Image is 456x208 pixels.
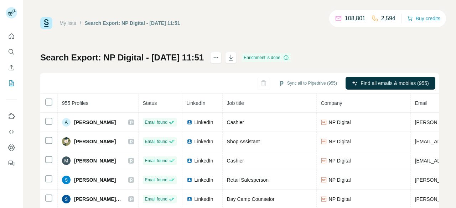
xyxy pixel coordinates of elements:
[143,100,157,106] span: Status
[345,14,366,23] p: 108,801
[6,77,17,90] button: My lists
[187,139,192,144] img: LinkedIn logo
[227,139,260,144] span: Shop Assistant
[381,14,395,23] p: 2,594
[6,141,17,154] button: Dashboard
[6,61,17,74] button: Enrich CSV
[346,77,435,90] button: Find all emails & mobiles (955)
[62,156,71,165] img: Avatar
[74,138,116,145] span: [PERSON_NAME]
[329,176,351,183] span: NP Digital
[274,78,342,89] button: Sync all to Pipedrive (955)
[321,119,327,125] img: company-logo
[59,20,76,26] a: My lists
[321,196,327,202] img: company-logo
[145,196,167,202] span: Email found
[329,138,351,145] span: NP Digital
[195,138,213,145] span: LinkedIn
[407,14,440,23] button: Buy credits
[321,177,327,183] img: company-logo
[187,177,192,183] img: LinkedIn logo
[361,80,429,87] span: Find all emails & mobiles (955)
[227,196,275,202] span: Day Camp Counselor
[62,176,71,184] img: Avatar
[187,196,192,202] img: LinkedIn logo
[321,158,327,164] img: company-logo
[195,196,213,203] span: LinkedIn
[74,119,116,126] span: [PERSON_NAME]
[227,158,244,164] span: Cashier
[415,100,427,106] span: Email
[6,46,17,58] button: Search
[6,110,17,123] button: Use Surfe on LinkedIn
[74,157,116,164] span: [PERSON_NAME]
[321,139,327,144] img: company-logo
[187,119,192,125] img: LinkedIn logo
[195,157,213,164] span: LinkedIn
[40,17,52,29] img: Surfe Logo
[6,157,17,170] button: Feedback
[62,137,71,146] img: Avatar
[145,158,167,164] span: Email found
[62,118,71,127] div: A
[227,119,244,125] span: Cashier
[6,126,17,138] button: Use Surfe API
[6,30,17,43] button: Quick start
[329,157,351,164] span: NP Digital
[195,176,213,183] span: LinkedIn
[187,100,206,106] span: LinkedIn
[321,100,342,106] span: Company
[195,119,213,126] span: LinkedIn
[187,158,192,164] img: LinkedIn logo
[40,52,204,63] h1: Search Export: NP Digital - [DATE] 11:51
[145,138,167,145] span: Email found
[227,177,269,183] span: Retail Salesperson
[329,119,351,126] span: NP Digital
[62,195,71,203] img: Avatar
[210,52,222,63] button: actions
[145,177,167,183] span: Email found
[74,176,116,183] span: [PERSON_NAME]
[74,196,121,203] span: [PERSON_NAME] Dock
[85,20,180,27] div: Search Export: NP Digital - [DATE] 11:51
[62,100,88,106] span: 955 Profiles
[242,53,291,62] div: Enrichment is done
[329,196,351,203] span: NP Digital
[227,100,244,106] span: Job title
[145,119,167,126] span: Email found
[80,20,81,27] li: /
